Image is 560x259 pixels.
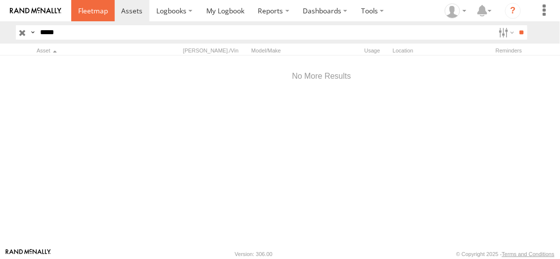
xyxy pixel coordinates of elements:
label: Search Query [29,25,37,40]
div: Location [393,47,492,54]
a: Visit our Website [5,249,51,259]
img: rand-logo.svg [10,7,61,14]
div: Callan Johnson [441,3,470,18]
label: Search Filter Options [495,25,516,40]
a: Terms and Conditions [502,251,555,257]
div: Click to Sort [37,47,136,54]
div: Model/Make [251,47,326,54]
i: ? [505,3,521,19]
div: © Copyright 2025 - [456,251,555,257]
div: [PERSON_NAME]./Vin [183,47,247,54]
div: Version: 306.00 [235,251,273,257]
div: Usage [329,47,389,54]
